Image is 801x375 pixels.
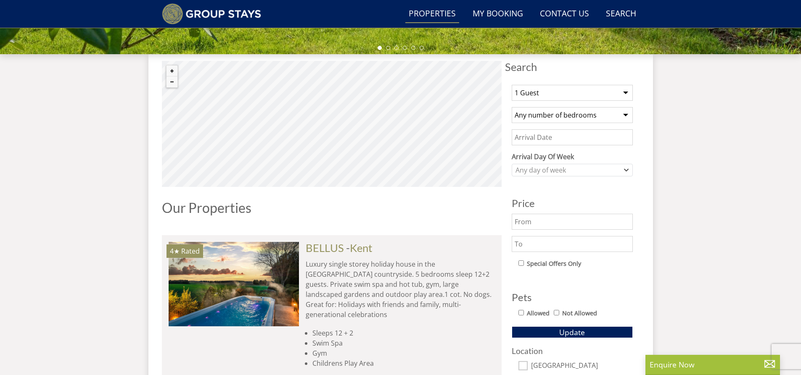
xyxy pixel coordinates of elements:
a: BELLUS [306,241,344,254]
li: Sleeps 12 + 2 [312,328,495,338]
li: Childrens Play Area [312,358,495,368]
a: Contact Us [537,5,592,24]
button: Update [512,326,633,338]
h3: Price [512,198,633,209]
label: Special Offers Only [527,259,581,268]
img: Bellus-kent-large-group-holiday-home-sleeps-13.original.jpg [169,242,299,326]
img: Group Stays [162,3,262,24]
input: Arrival Date [512,129,633,145]
a: 4★ Rated [169,242,299,326]
span: BELLUS has a 4 star rating under the Quality in Tourism Scheme [170,247,180,256]
li: Gym [312,348,495,358]
a: My Booking [469,5,526,24]
a: Kent [350,241,373,254]
label: Arrival Day Of Week [512,152,633,162]
label: [GEOGRAPHIC_DATA] [531,362,633,371]
div: Any day of week [513,165,622,175]
canvas: Map [162,61,502,187]
a: Properties [405,5,459,24]
span: Rated [181,247,200,256]
label: Allowed [527,309,550,318]
span: - [346,241,373,254]
span: Search [505,61,640,73]
a: Search [603,5,640,24]
p: Enquire Now [650,359,776,370]
h3: Location [512,346,633,355]
button: Zoom out [167,76,177,87]
p: Luxury single storey holiday house in the [GEOGRAPHIC_DATA] countryside. 5 bedrooms sleep 12+2 gu... [306,259,495,320]
h1: Our Properties [162,200,502,215]
input: To [512,236,633,252]
span: Update [559,327,585,337]
label: Not Allowed [562,309,597,318]
button: Zoom in [167,66,177,76]
li: Swim Spa [312,338,495,348]
h3: Pets [512,292,633,303]
div: Combobox [512,164,633,176]
input: From [512,214,633,230]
